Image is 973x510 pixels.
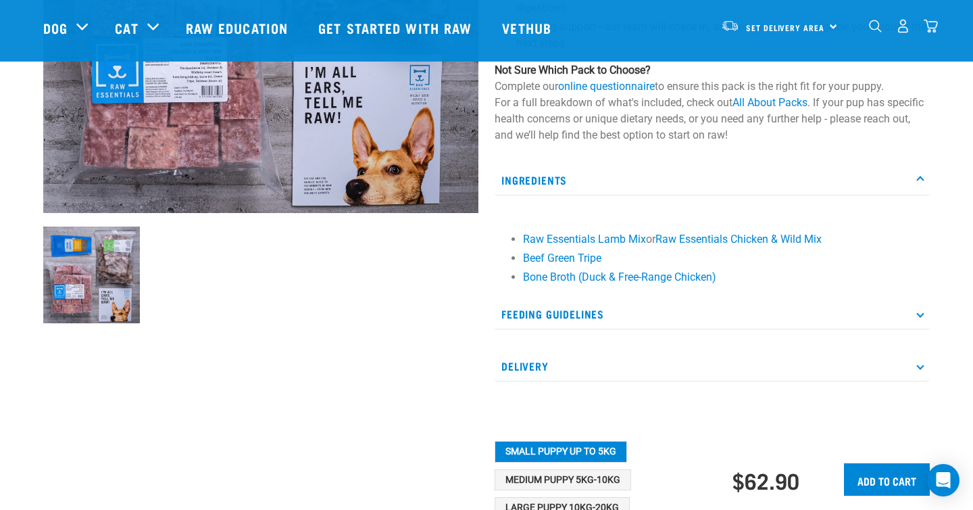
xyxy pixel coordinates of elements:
[523,233,646,246] a: Raw Essentials Lamb Mix
[721,20,739,32] img: van-moving.png
[115,18,138,38] a: Cat
[896,19,910,33] img: user.png
[924,19,938,33] img: home-icon@2x.png
[523,271,716,283] a: Bone Broth (Duck & Free-Range Chicken)
[495,64,651,76] strong: Not Sure Which Pack to Choose?
[495,62,930,143] p: Complete our to ensure this pack is the right fit for your puppy. For a full breakdown of what's ...
[732,96,807,109] a: All About Packs
[558,80,655,93] a: online questionnaire
[655,233,822,246] a: Raw Essentials Chicken & Wild Mix
[43,18,68,38] a: Dog
[746,25,824,30] span: Set Delivery Area
[495,165,930,195] p: Ingredients
[732,468,799,492] div: $62.90
[844,463,930,496] input: Add to cart
[43,227,140,323] img: NPS Puppy Update
[495,441,627,463] button: Small Puppy up to 5kg
[489,1,568,55] a: Vethub
[523,252,601,264] a: Beef Green Tripe
[495,351,930,381] p: Delivery
[523,231,923,248] li: or
[172,1,305,55] a: Raw Education
[495,469,631,491] button: Medium Puppy 5kg-10kg
[869,20,882,32] img: home-icon-1@2x.png
[927,464,959,496] div: Open Intercom Messenger
[305,1,489,55] a: Get started with Raw
[495,299,930,329] p: Feeding Guidelines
